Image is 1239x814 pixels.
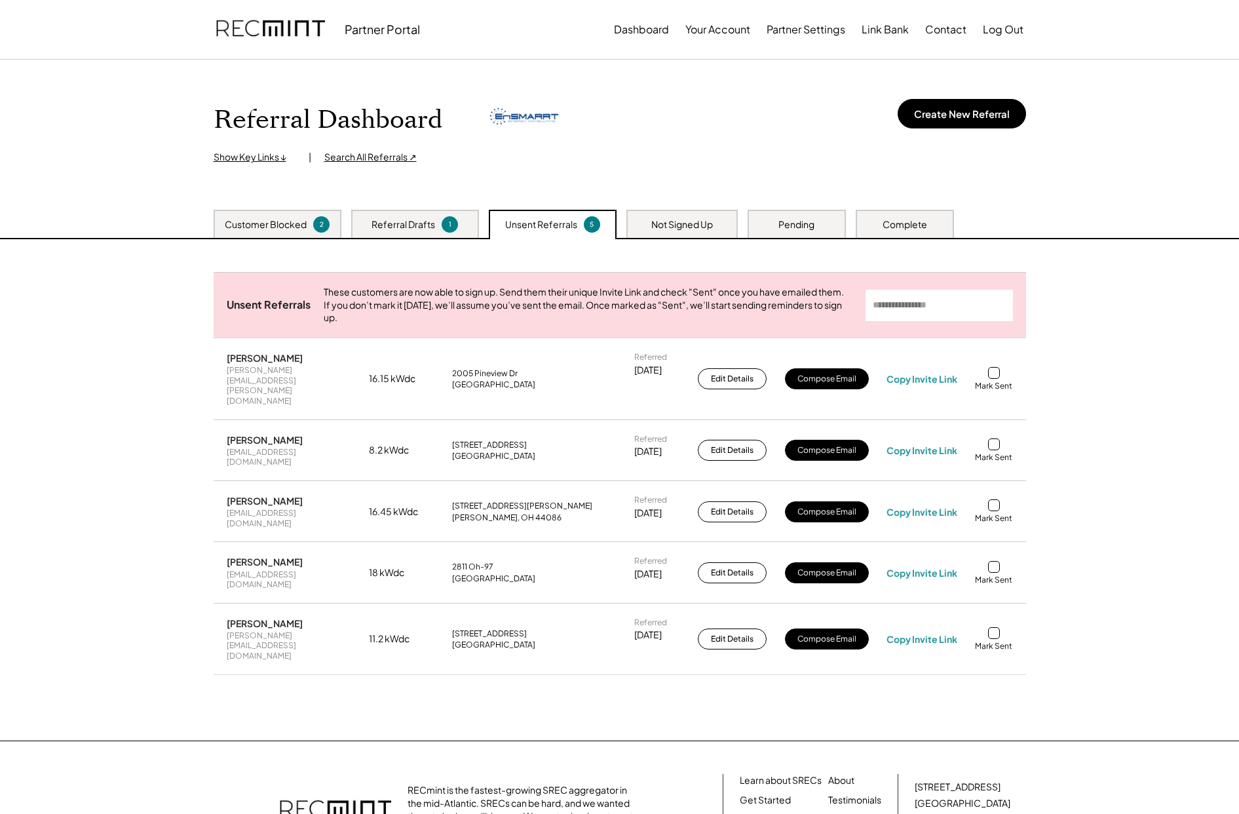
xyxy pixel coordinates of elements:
[452,368,518,379] div: 2005 Pineview Dr
[369,632,434,646] div: 11.2 kWdc
[883,218,927,231] div: Complete
[785,629,869,649] button: Compose Email
[634,495,667,505] div: Referred
[227,630,351,661] div: [PERSON_NAME][EMAIL_ADDRESS][DOMAIN_NAME]
[785,501,869,522] button: Compose Email
[315,220,328,229] div: 2
[309,151,311,164] div: |
[915,781,1001,794] div: [STREET_ADDRESS]
[227,617,303,629] div: [PERSON_NAME]
[698,501,767,522] button: Edit Details
[740,774,822,787] a: Learn about SRECs
[586,220,598,229] div: 5
[975,513,1012,524] div: Mark Sent
[214,105,442,136] h1: Referral Dashboard
[369,505,434,518] div: 16.45 kWdc
[227,447,351,467] div: [EMAIL_ADDRESS][DOMAIN_NAME]
[372,218,435,231] div: Referral Drafts
[452,573,535,584] div: [GEOGRAPHIC_DATA]
[785,562,869,583] button: Compose Email
[614,16,669,43] button: Dashboard
[214,151,295,164] div: Show Key Links ↓
[452,513,562,523] div: [PERSON_NAME], OH 44086
[634,617,667,628] div: Referred
[886,567,957,579] div: Copy Invite Link
[983,16,1023,43] button: Log Out
[216,7,325,52] img: recmint-logotype%403x.png
[225,218,307,231] div: Customer Blocked
[898,99,1026,128] button: Create New Referral
[505,218,577,231] div: Unsent Referrals
[452,629,527,639] div: [STREET_ADDRESS]
[227,495,303,507] div: [PERSON_NAME]
[685,16,750,43] button: Your Account
[915,797,1010,810] div: [GEOGRAPHIC_DATA]
[634,507,662,520] div: [DATE]
[227,298,311,312] div: Unsent Referrals
[785,368,869,389] button: Compose Email
[227,352,303,364] div: [PERSON_NAME]
[488,92,560,147] img: ensmarrt-logo.png
[452,440,527,450] div: [STREET_ADDRESS]
[975,381,1012,391] div: Mark Sent
[862,16,909,43] button: Link Bank
[975,641,1012,651] div: Mark Sent
[227,570,351,590] div: [EMAIL_ADDRESS][DOMAIN_NAME]
[975,452,1012,463] div: Mark Sent
[227,508,351,528] div: [EMAIL_ADDRESS][DOMAIN_NAME]
[452,379,535,390] div: [GEOGRAPHIC_DATA]
[925,16,966,43] button: Contact
[886,444,957,456] div: Copy Invite Link
[785,440,869,461] button: Compose Email
[634,352,667,362] div: Referred
[886,506,957,518] div: Copy Invite Link
[886,633,957,645] div: Copy Invite Link
[634,364,662,377] div: [DATE]
[452,562,493,572] div: 2811 Oh-97
[324,151,417,164] div: Search All Referrals ↗
[452,640,535,650] div: [GEOGRAPHIC_DATA]
[778,218,814,231] div: Pending
[975,575,1012,585] div: Mark Sent
[828,774,854,787] a: About
[740,794,791,807] a: Get Started
[227,556,303,568] div: [PERSON_NAME]
[634,629,662,642] div: [DATE]
[227,434,303,446] div: [PERSON_NAME]
[634,434,667,444] div: Referred
[345,22,420,37] div: Partner Portal
[324,286,852,324] div: These customers are now able to sign up. Send them their unique Invite Link and check "Sent" once...
[698,440,767,461] button: Edit Details
[698,629,767,649] button: Edit Details
[369,566,434,579] div: 18 kWdc
[452,451,535,461] div: [GEOGRAPHIC_DATA]
[634,556,667,566] div: Referred
[444,220,456,229] div: 1
[452,501,592,511] div: [STREET_ADDRESS][PERSON_NAME]
[369,444,434,457] div: 8.2 kWdc
[698,368,767,389] button: Edit Details
[634,445,662,458] div: [DATE]
[369,372,434,385] div: 16.15 kWdc
[828,794,881,807] a: Testimonials
[227,365,351,406] div: [PERSON_NAME][EMAIL_ADDRESS][PERSON_NAME][DOMAIN_NAME]
[634,568,662,581] div: [DATE]
[698,562,767,583] button: Edit Details
[767,16,845,43] button: Partner Settings
[651,218,713,231] div: Not Signed Up
[886,373,957,385] div: Copy Invite Link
